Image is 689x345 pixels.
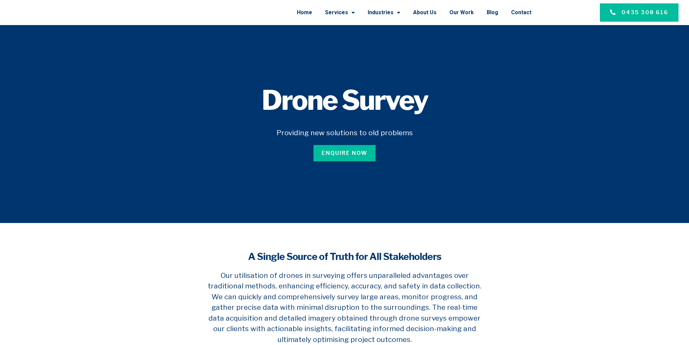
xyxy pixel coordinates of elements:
a: Blog [487,4,498,21]
a: Enquire Now [313,145,376,161]
a: Industries [368,4,400,21]
img: Final-Logo copy [24,5,94,20]
a: Services [325,4,355,21]
span: Enquire Now [322,149,367,157]
nav: Menu [117,4,531,21]
h1: Drone Survey [142,87,547,114]
a: Home [297,4,312,21]
span: 0435 308 616 [622,8,668,17]
h5: Providing new solutions to old problems [142,127,547,138]
a: About Us [413,4,437,21]
a: Our Work [449,4,474,21]
h4: A Single Source of Truth for All Stakeholders [206,250,484,263]
a: 0435 308 616 [600,3,678,22]
a: Contact [511,4,531,21]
